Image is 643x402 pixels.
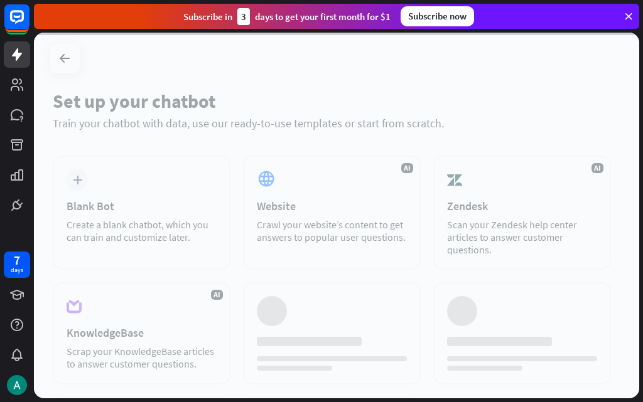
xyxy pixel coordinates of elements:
div: days [11,266,23,275]
a: 7 days [4,251,30,278]
div: Subscribe now [401,6,474,26]
div: 3 [237,8,250,25]
div: 7 [14,255,20,266]
div: Subscribe in days to get your first month for $1 [183,8,391,25]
